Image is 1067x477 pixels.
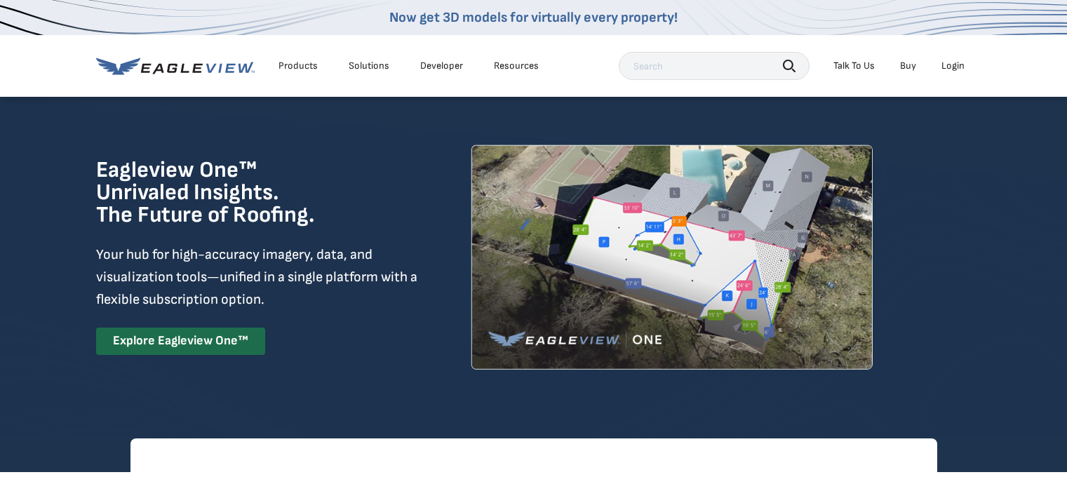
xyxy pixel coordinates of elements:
div: Login [941,60,965,72]
a: Now get 3D models for virtually every property! [389,9,678,26]
a: Developer [420,60,463,72]
input: Search [619,52,810,80]
div: Solutions [349,60,389,72]
div: Products [279,60,318,72]
a: Buy [900,60,916,72]
a: Explore Eagleview One™ [96,328,265,355]
div: Resources [494,60,539,72]
h1: Eagleview One™ Unrivaled Insights. The Future of Roofing. [96,159,386,227]
p: Your hub for high-accuracy imagery, data, and visualization tools—unified in a single platform wi... [96,243,420,311]
div: Talk To Us [833,60,875,72]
